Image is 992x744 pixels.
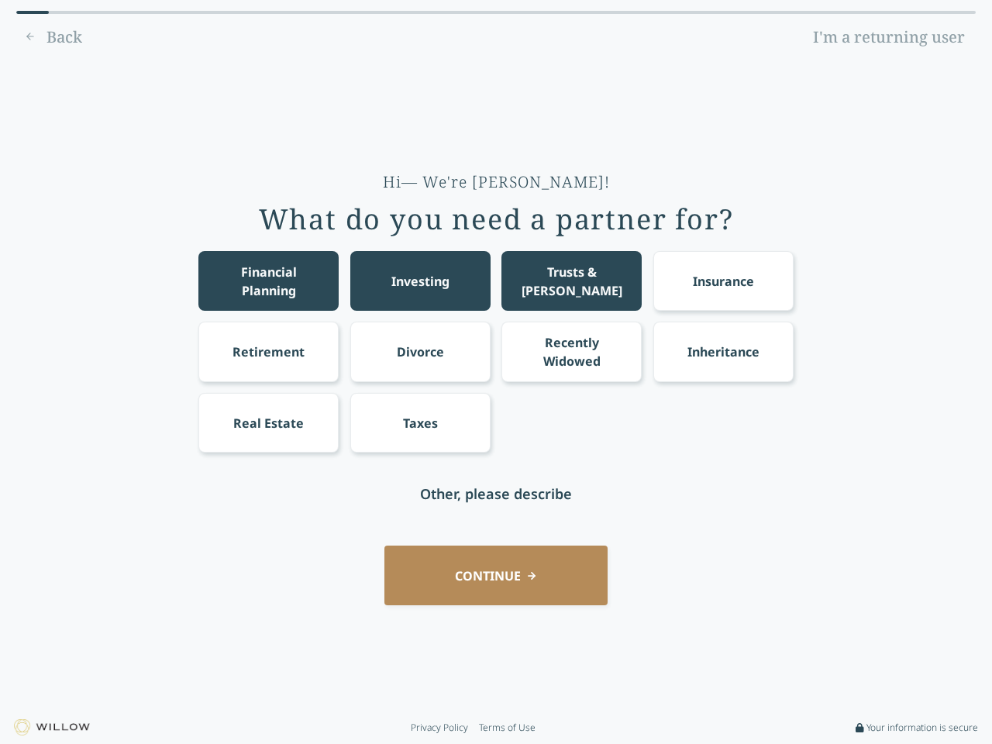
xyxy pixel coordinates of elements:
[391,272,449,291] div: Investing
[259,204,734,235] div: What do you need a partner for?
[232,343,305,361] div: Retirement
[213,263,325,300] div: Financial Planning
[866,722,978,734] span: Your information is secure
[420,483,572,505] div: Other, please describe
[411,722,468,734] a: Privacy Policy
[687,343,759,361] div: Inheritance
[802,25,976,50] a: I'm a returning user
[516,333,628,370] div: Recently Widowed
[384,546,608,605] button: CONTINUE
[233,414,304,432] div: Real Estate
[14,719,90,735] img: Willow logo
[693,272,754,291] div: Insurance
[479,722,536,734] a: Terms of Use
[403,414,438,432] div: Taxes
[397,343,444,361] div: Divorce
[383,171,610,193] div: Hi— We're [PERSON_NAME]!
[516,263,628,300] div: Trusts & [PERSON_NAME]
[16,11,49,14] div: 0% complete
